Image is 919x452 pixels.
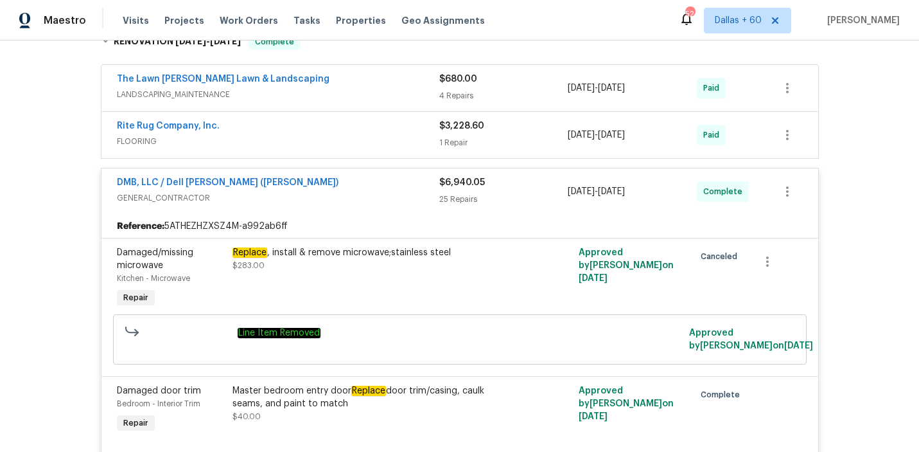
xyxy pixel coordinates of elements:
[598,131,625,140] span: [DATE]
[117,75,329,84] a: The Lawn [PERSON_NAME] Lawn & Landscaping
[210,37,241,46] span: [DATE]
[114,34,241,50] h6: RENOVATION
[293,16,320,25] span: Tasks
[822,14,900,27] span: [PERSON_NAME]
[117,400,200,408] span: Bedroom - Interior Trim
[232,246,514,259] div: , install & remove microwave;stainless steel
[117,275,190,282] span: Kitchen - Microwave
[579,248,674,283] span: Approved by [PERSON_NAME] on
[701,388,745,401] span: Complete
[568,129,625,141] span: -
[579,274,608,283] span: [DATE]
[117,122,220,131] a: Rite Rug Company, Inc.
[220,14,278,27] span: Work Orders
[117,386,201,395] span: Damaged door trim
[401,14,485,27] span: Geo Assignments
[568,185,625,198] span: -
[336,14,386,27] span: Properties
[118,417,153,429] span: Repair
[598,84,625,93] span: [DATE]
[568,187,595,196] span: [DATE]
[117,192,439,204] span: GENERAL_CONTRACTOR
[123,14,149,27] span: Visits
[568,82,625,95] span: -
[175,37,241,46] span: -
[117,248,193,270] span: Damaged/missing microwave
[579,386,674,421] span: Approved by [PERSON_NAME] on
[689,329,813,350] span: Approved by [PERSON_NAME] on
[568,131,595,140] span: [DATE]
[238,328,320,338] em: Line Item Removed
[598,187,625,196] span: [DATE]
[439,136,568,149] div: 1 Repair
[439,122,484,131] span: $3,228.60
[439,89,568,102] div: 4 Repairs
[250,35,299,48] span: Complete
[44,14,86,27] span: Maestro
[685,8,694,21] div: 524
[117,135,439,148] span: FLOORING
[117,88,439,101] span: LANDSCAPING_MAINTENANCE
[715,14,762,27] span: Dallas + 60
[701,250,742,263] span: Canceled
[568,84,595,93] span: [DATE]
[164,14,204,27] span: Projects
[703,185,748,198] span: Complete
[351,386,386,396] em: Replace
[232,248,267,258] em: Replace
[117,220,164,233] b: Reference:
[784,341,813,350] span: [DATE]
[703,129,724,141] span: Paid
[117,178,338,187] a: DMB, LLC / Dell [PERSON_NAME] ([PERSON_NAME])
[175,37,206,46] span: [DATE]
[232,262,265,269] span: $283.00
[118,291,153,304] span: Repair
[232,384,514,410] div: Master bedroom entry door door trim/casing, caulk seams, and paint to match
[579,412,608,421] span: [DATE]
[703,82,724,95] span: Paid
[439,193,568,206] div: 25 Repairs
[97,21,823,62] div: RENOVATION [DATE]-[DATE]Complete
[439,178,485,187] span: $6,940.05
[439,75,477,84] span: $680.00
[101,215,818,238] div: 5ATHEZHZXSZ4M-a992ab6ff
[232,413,261,420] span: $40.00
